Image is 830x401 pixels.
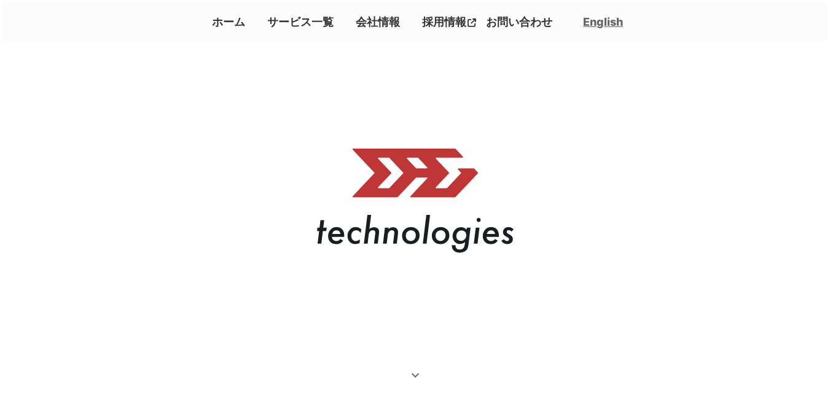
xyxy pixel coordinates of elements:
[583,14,623,29] a: English
[481,12,557,32] a: お問い合わせ
[408,368,423,383] i: keyboard_arrow_down
[417,12,481,32] a: 採用情報
[317,148,514,252] img: メインロゴ
[262,12,339,32] a: サービス一覧
[417,12,468,32] p: 採用情報
[207,12,250,32] a: ホーム
[351,12,405,32] a: 会社情報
